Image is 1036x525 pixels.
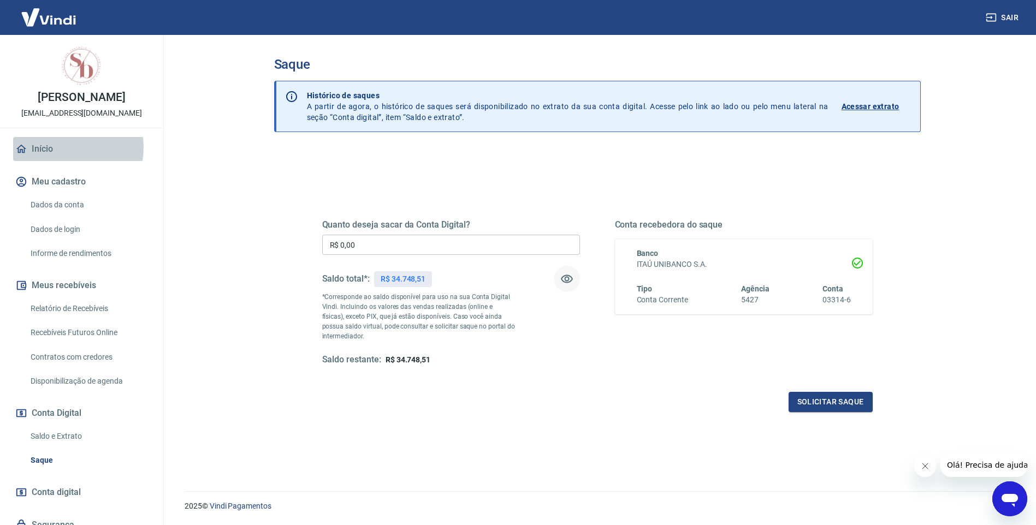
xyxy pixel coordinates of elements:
[21,108,142,119] p: [EMAIL_ADDRESS][DOMAIN_NAME]
[741,284,769,293] span: Agência
[637,259,851,270] h6: ITAÚ UNIBANCO S.A.
[822,284,843,293] span: Conta
[26,218,150,241] a: Dados de login
[307,90,828,123] p: A partir de agora, o histórico de saques será disponibilizado no extrato da sua conta digital. Ac...
[26,321,150,344] a: Recebíveis Futuros Online
[210,502,271,510] a: Vindi Pagamentos
[13,401,150,425] button: Conta Digital
[637,249,659,258] span: Banco
[26,425,150,448] a: Saldo e Extrato
[13,480,150,504] a: Conta digital
[60,44,104,87] img: da6affc6-e9e8-4882-94b9-39dc5199d7ef.jpeg
[381,273,425,285] p: R$ 34.748,51
[822,294,851,306] h6: 03314-6
[13,1,84,34] img: Vindi
[322,354,381,366] h5: Saldo restante:
[940,453,1027,477] iframe: Mensagem da empresa
[637,284,653,293] span: Tipo
[322,273,370,284] h5: Saldo total*:
[26,449,150,472] a: Saque
[322,292,516,341] p: *Corresponde ao saldo disponível para uso na sua Conta Digital Vindi. Incluindo os valores das ve...
[13,273,150,297] button: Meus recebíveis
[741,294,769,306] h6: 5427
[842,90,911,123] a: Acessar extrato
[307,90,828,101] p: Histórico de saques
[322,219,580,230] h5: Quanto deseja sacar da Conta Digital?
[185,500,1010,512] p: 2025 ©
[38,92,125,103] p: [PERSON_NAME]
[789,392,873,412] button: Solicitar saque
[26,242,150,265] a: Informe de rendimentos
[26,194,150,216] a: Dados da conta
[13,170,150,194] button: Meu cadastro
[637,294,688,306] h6: Conta Corrente
[7,8,92,16] span: Olá! Precisa de ajuda?
[26,370,150,392] a: Disponibilização de agenda
[32,485,81,500] span: Conta digital
[26,346,150,368] a: Contratos com credores
[26,297,150,320] a: Relatório de Recebíveis
[914,455,936,477] iframe: Fechar mensagem
[992,481,1027,516] iframe: Botão para abrir a janela de mensagens
[386,355,430,364] span: R$ 34.748,51
[274,57,921,72] h3: Saque
[615,219,873,230] h5: Conta recebedora do saque
[984,8,1023,28] button: Sair
[13,137,150,161] a: Início
[842,101,899,112] p: Acessar extrato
